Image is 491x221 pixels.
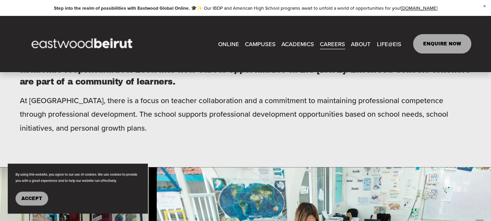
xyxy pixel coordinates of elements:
[16,171,140,184] p: By using this website, you agree to our use of cookies. We use cookies to provide you with a grea...
[413,34,472,54] a: ENQUIRE NOW
[351,39,371,49] span: ABOUT
[8,164,147,213] section: Cookie banner
[401,5,437,11] a: [DOMAIN_NAME]
[351,38,371,50] a: folder dropdown
[16,192,48,205] button: Accept
[376,39,401,49] span: LIFE@EIS
[21,196,42,201] span: Accept
[218,38,239,50] a: ONLINE
[20,94,472,135] p: At [GEOGRAPHIC_DATA], there is a focus on teacher collaboration and a commitment to maintaining p...
[281,39,314,49] span: ACADEMICS
[376,38,401,50] a: folder dropdown
[320,38,345,50] a: CAREERS
[20,24,146,64] img: EastwoodIS Global Site
[245,39,276,49] span: CAMPUSES
[281,38,314,50] a: folder dropdown
[245,38,276,50] a: folder dropdown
